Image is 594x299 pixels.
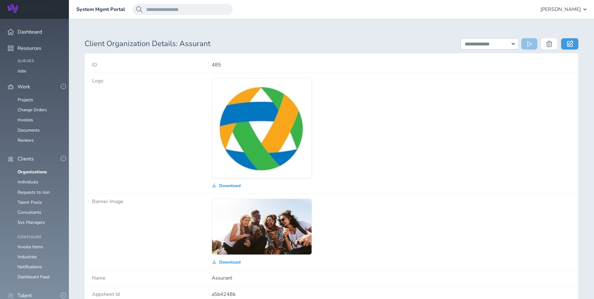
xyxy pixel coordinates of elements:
[219,260,241,265] span: Download
[92,291,212,297] h4: Appsheet Id
[540,4,586,15] button: [PERSON_NAME]
[219,183,241,188] span: Download
[18,137,34,143] a: Reviews
[18,84,30,90] span: Work
[18,29,42,35] span: Dashboard
[92,78,212,84] h4: Logo
[18,45,41,51] span: Resources
[61,84,66,89] button: -
[541,38,557,50] button: Delete
[521,38,537,50] button: Run Action
[61,293,66,298] button: -
[18,235,61,239] h4: Configure
[18,156,34,162] span: Clients
[18,274,49,280] a: Dashboard Feed
[212,199,312,254] img: 9k=
[92,62,212,68] h4: ID
[212,275,571,281] p: Assurant
[18,254,37,260] a: Industries
[18,127,40,133] a: Documents
[18,199,42,205] a: Talent Pools
[18,59,61,63] h4: Queues
[61,156,66,161] button: -
[18,117,33,123] a: Invoices
[561,38,578,50] a: Edit
[8,4,54,13] img: Wripple
[540,7,581,12] span: [PERSON_NAME]
[18,209,41,215] a: Consultants
[18,179,39,185] a: Individuals
[18,244,43,250] a: Invoice Items
[18,264,42,270] a: Notifications
[92,275,212,281] h4: Name
[18,293,32,298] span: Talent
[18,189,50,195] a: Requests to Join
[92,199,212,204] h4: Banner Image
[76,7,125,12] a: System Mgmt Portal
[18,169,47,175] a: Organizations
[212,78,312,178] img: A0JwAAAAASUVORK5CYII=
[212,291,571,297] p: a5b4248b
[18,68,26,74] a: Jobs
[18,97,33,103] a: Projects
[18,219,45,225] a: Sys Managers
[85,39,453,48] h1: Client Organization Details: Assurant
[212,62,571,68] p: 485
[18,107,47,113] a: Change Orders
